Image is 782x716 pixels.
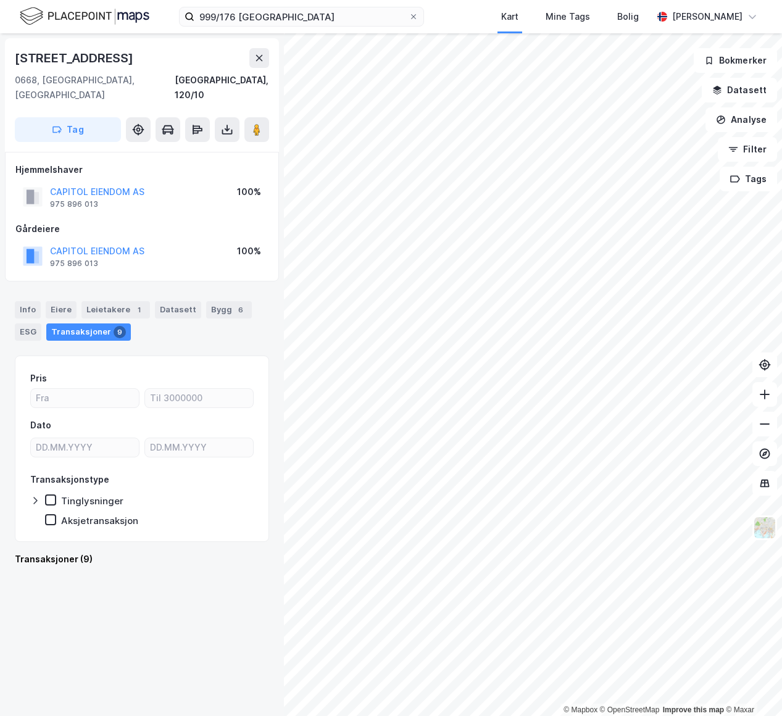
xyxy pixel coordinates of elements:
div: 100% [237,244,261,259]
button: Tag [15,117,121,142]
div: Datasett [155,301,201,318]
div: 975 896 013 [50,259,98,268]
div: Transaksjoner [46,323,131,341]
div: Dato [30,418,51,433]
input: Søk på adresse, matrikkel, gårdeiere, leietakere eller personer [194,7,409,26]
button: Bokmerker [694,48,777,73]
iframe: Chat Widget [720,657,782,716]
div: Transaksjoner (9) [15,552,269,567]
input: Fra [31,389,139,407]
img: Z [753,516,776,539]
div: Hjemmelshaver [15,162,268,177]
div: Leietakere [81,301,150,318]
div: Kontrollprogram for chat [720,657,782,716]
input: DD.MM.YYYY [31,438,139,457]
a: Mapbox [564,706,597,714]
div: [PERSON_NAME] [672,9,742,24]
div: Info [15,301,41,318]
button: Analyse [705,107,777,132]
div: Eiere [46,301,77,318]
div: 9 [114,326,126,338]
input: DD.MM.YYYY [145,438,253,457]
a: OpenStreetMap [600,706,660,714]
div: [STREET_ADDRESS] [15,48,136,68]
div: Bygg [206,301,252,318]
div: Aksjetransaksjon [61,515,138,527]
button: Filter [718,137,777,162]
div: Pris [30,371,47,386]
img: logo.f888ab2527a4732fd821a326f86c7f29.svg [20,6,149,27]
div: Gårdeiere [15,222,268,236]
div: 1 [133,304,145,316]
div: ESG [15,323,41,341]
div: [GEOGRAPHIC_DATA], 120/10 [175,73,269,102]
div: 6 [235,304,247,316]
div: Mine Tags [546,9,590,24]
a: Improve this map [663,706,724,714]
input: Til 3000000 [145,389,253,407]
div: Bolig [617,9,639,24]
div: Tinglysninger [61,495,123,507]
div: Kart [501,9,518,24]
div: 0668, [GEOGRAPHIC_DATA], [GEOGRAPHIC_DATA] [15,73,175,102]
button: Datasett [702,78,777,102]
button: Tags [720,167,777,191]
div: Transaksjonstype [30,472,109,487]
div: 100% [237,185,261,199]
div: 975 896 013 [50,199,98,209]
